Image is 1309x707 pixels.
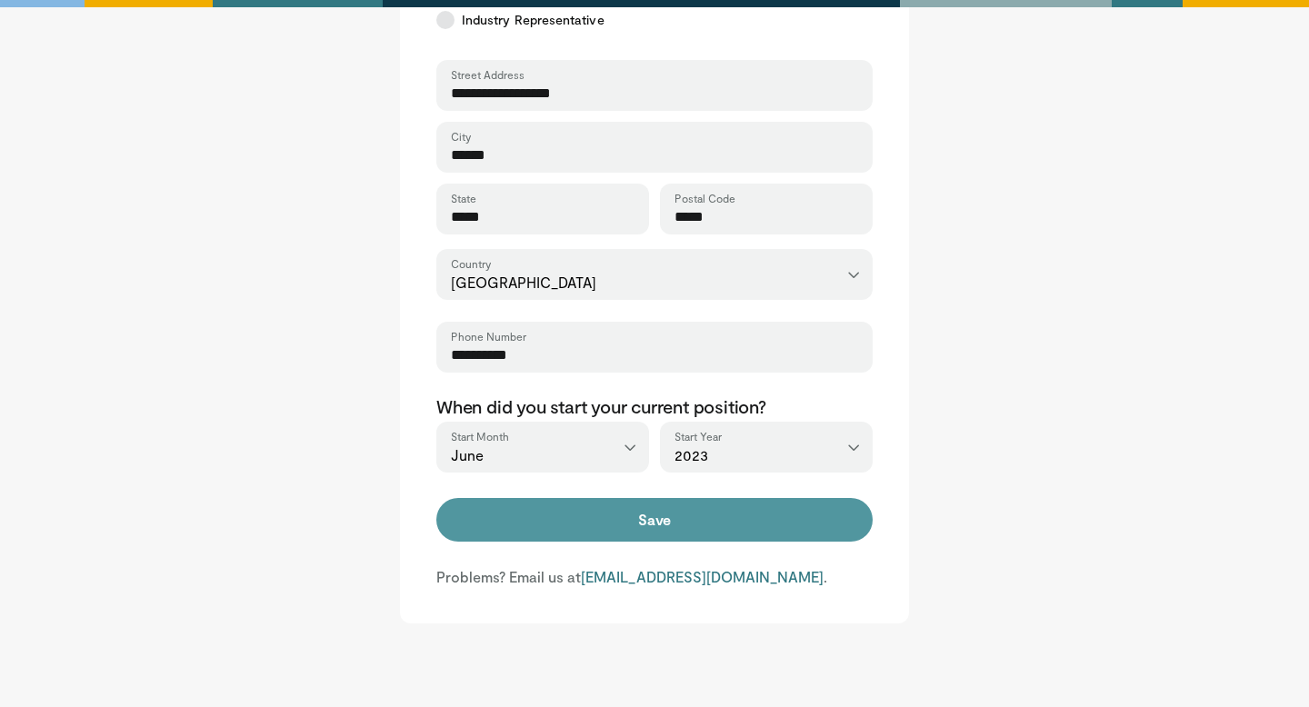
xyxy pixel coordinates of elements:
label: Phone Number [451,329,526,344]
a: [EMAIL_ADDRESS][DOMAIN_NAME] [581,568,824,585]
p: When did you start your current position? [436,394,873,418]
p: Problems? Email us at . [436,567,873,587]
button: Save [436,498,873,542]
label: State [451,191,476,205]
label: Postal Code [674,191,735,205]
label: Street Address [451,67,525,82]
span: Industry Representative [462,11,605,29]
label: City [451,129,471,144]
